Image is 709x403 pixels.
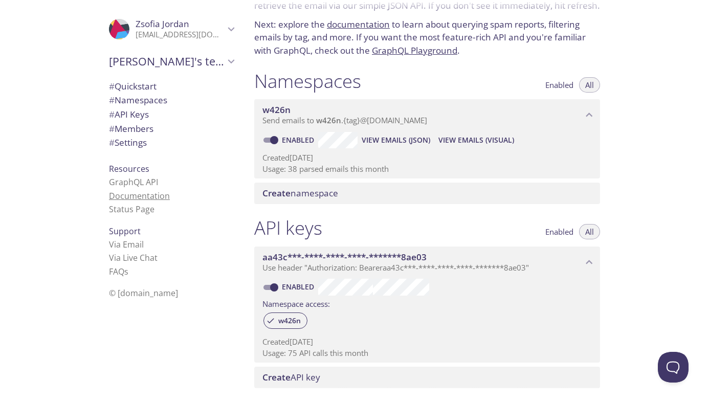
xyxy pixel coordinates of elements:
a: FAQ [109,266,128,277]
span: namespace [262,187,338,199]
p: Created [DATE] [262,337,592,347]
div: Quickstart [101,79,242,94]
div: API Keys [101,107,242,122]
span: # [109,80,115,92]
div: w426n namespace [254,99,600,131]
a: Via Email [109,239,144,250]
div: w426n [263,312,307,329]
span: # [109,137,115,148]
div: Zsofia Jordan [101,12,242,46]
button: Enabled [539,224,580,239]
span: w426n [272,316,307,325]
span: Create [262,187,291,199]
div: Create API Key [254,367,600,388]
a: GraphQL API [109,176,158,188]
a: Status Page [109,204,154,215]
button: Enabled [539,77,580,93]
a: documentation [327,18,390,30]
div: Members [101,122,242,136]
div: Zsofia's team [101,48,242,75]
h1: Namespaces [254,70,361,93]
label: Namespace access: [262,296,330,310]
span: API key [262,371,320,383]
a: Enabled [280,135,318,145]
a: Via Live Chat [109,252,158,263]
div: Team Settings [101,136,242,150]
button: View Emails (JSON) [358,132,434,148]
span: Send emails to . {tag} @[DOMAIN_NAME] [262,115,427,125]
span: Namespaces [109,94,167,106]
a: Documentation [109,190,170,201]
p: [EMAIL_ADDRESS][DOMAIN_NAME] [136,30,225,40]
span: # [109,94,115,106]
span: Zsofia Jordan [136,18,189,30]
span: Settings [109,137,147,148]
span: w426n [262,104,291,116]
p: Next: explore the to learn about querying spam reports, filtering emails by tag, and more. If you... [254,18,600,57]
span: Support [109,226,141,237]
div: Create namespace [254,183,600,204]
p: Usage: 75 API calls this month [262,348,592,359]
span: Resources [109,163,149,174]
span: s [124,266,128,277]
span: # [109,123,115,135]
p: Usage: 38 parsed emails this month [262,164,592,174]
h1: API keys [254,216,322,239]
span: Members [109,123,153,135]
p: Created [DATE] [262,152,592,163]
button: All [579,77,600,93]
button: All [579,224,600,239]
span: # [109,108,115,120]
span: Create [262,371,291,383]
span: [PERSON_NAME]'s team [109,54,225,69]
span: View Emails (JSON) [362,134,430,146]
iframe: Help Scout Beacon - Open [658,352,689,383]
a: Enabled [280,282,318,292]
span: © [DOMAIN_NAME] [109,287,178,299]
span: Quickstart [109,80,157,92]
span: View Emails (Visual) [438,134,514,146]
span: w426n [316,115,341,125]
a: GraphQL Playground [372,44,457,56]
span: API Keys [109,108,149,120]
div: Namespaces [101,93,242,107]
button: View Emails (Visual) [434,132,518,148]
